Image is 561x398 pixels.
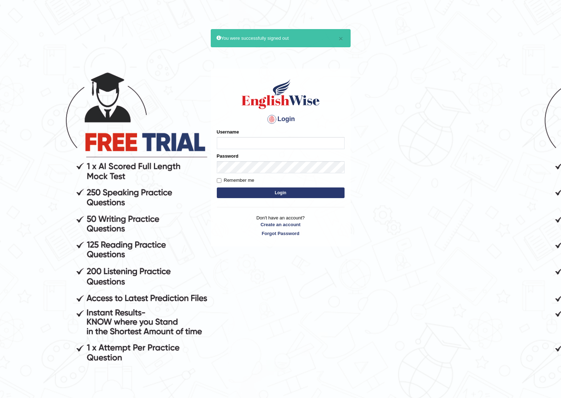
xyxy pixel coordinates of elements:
div: You were successfully signed out [211,29,351,47]
h4: Login [217,114,345,125]
label: Username [217,129,239,135]
label: Remember me [217,177,254,184]
img: Logo of English Wise sign in for intelligent practice with AI [240,78,321,110]
input: Remember me [217,178,221,183]
label: Password [217,153,238,159]
button: Login [217,187,345,198]
a: Create an account [217,221,345,228]
a: Forgot Password [217,230,345,237]
p: Don't have an account? [217,214,345,236]
button: × [339,35,343,42]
